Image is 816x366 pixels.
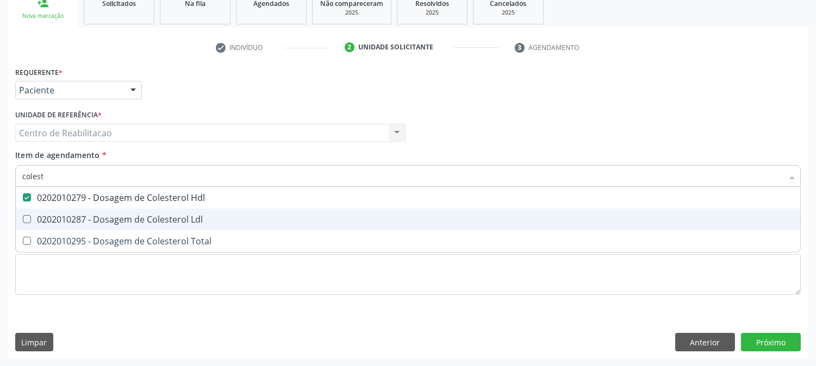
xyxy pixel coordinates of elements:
[22,237,794,245] div: 0202010295 - Dosagem de Colesterol Total
[15,64,63,81] label: Requerente
[22,193,794,202] div: 0202010279 - Dosagem de Colesterol Hdl
[22,165,783,187] input: Buscar por procedimentos
[741,333,801,351] button: Próximo
[15,107,102,124] label: Unidade de referência
[675,333,735,351] button: Anterior
[481,9,535,17] div: 2025
[345,42,354,52] div: 2
[358,42,433,52] div: Unidade solicitante
[15,150,100,160] span: Item de agendamento
[405,9,459,17] div: 2025
[19,85,120,96] span: Paciente
[320,9,383,17] div: 2025
[15,12,71,20] div: Nova marcação
[15,333,53,351] button: Limpar
[22,215,794,224] div: 0202010287 - Dosagem de Colesterol Ldl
